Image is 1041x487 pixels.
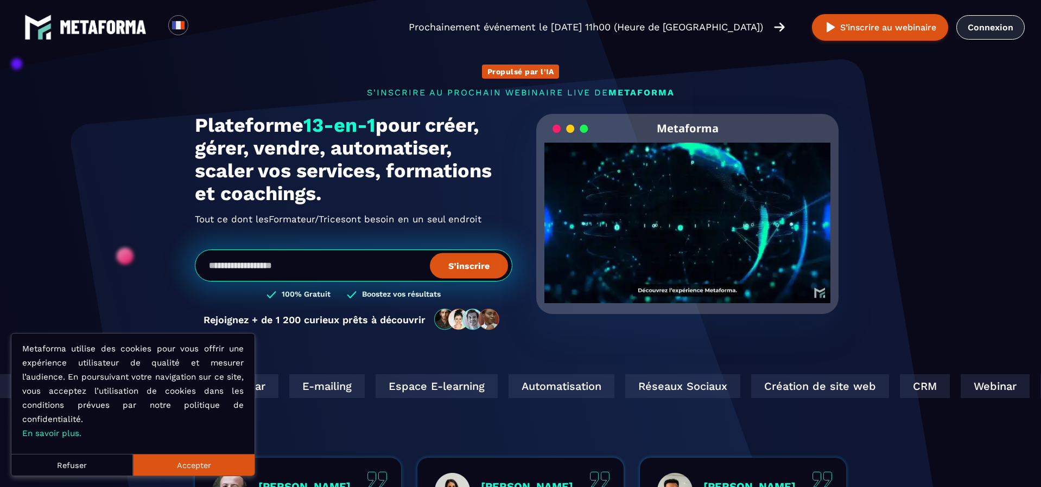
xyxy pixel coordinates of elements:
a: Connexion [956,15,1025,40]
div: E-mailing [282,374,358,398]
div: Webinar [202,374,271,398]
div: Search for option [188,15,215,39]
input: Search for option [198,21,206,34]
div: Création de site web [744,374,882,398]
img: community-people [431,308,504,331]
h2: Tout ce dont les ont besoin en un seul endroit [195,210,512,228]
h1: Plateforme pour créer, gérer, vendre, automatiser, scaler vos services, formations et coachings. [195,114,512,205]
p: s'inscrire au prochain webinaire live de [195,87,846,98]
p: Rejoignez + de 1 200 curieux prêts à découvrir [204,314,426,325]
button: Refuser [11,454,133,476]
img: fr [172,18,185,32]
img: logo [24,14,52,41]
img: arrow-right [774,21,785,33]
button: S’inscrire au webinaire [812,14,948,41]
div: Réseaux Sociaux [618,374,733,398]
span: Formateur/Trices [269,210,346,228]
p: Prochainement événement le [DATE] 11h00 (Heure de [GEOGRAPHIC_DATA]) [409,20,763,35]
h3: 100% Gratuit [282,290,331,300]
div: Webinar [954,374,1023,398]
button: S’inscrire [430,253,508,278]
button: Accepter [133,454,255,476]
a: En savoir plus. [22,428,81,438]
div: Espace E-learning [369,374,491,398]
div: CRM [893,374,943,398]
img: checked [266,290,276,300]
img: play [824,21,837,34]
img: logo [60,20,147,34]
video: Your browser does not support the video tag. [544,143,830,285]
img: checked [347,290,357,300]
p: Metaforma utilise des cookies pour vous offrir une expérience utilisateur de qualité et mesurer l... [22,342,244,440]
img: loading [553,124,588,134]
h2: Metaforma [657,114,719,143]
h3: Boostez vos résultats [362,290,441,300]
span: METAFORMA [608,87,675,98]
span: 13-en-1 [303,114,376,137]
p: Propulsé par l'IA [487,67,554,76]
div: Automatisation [502,374,607,398]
